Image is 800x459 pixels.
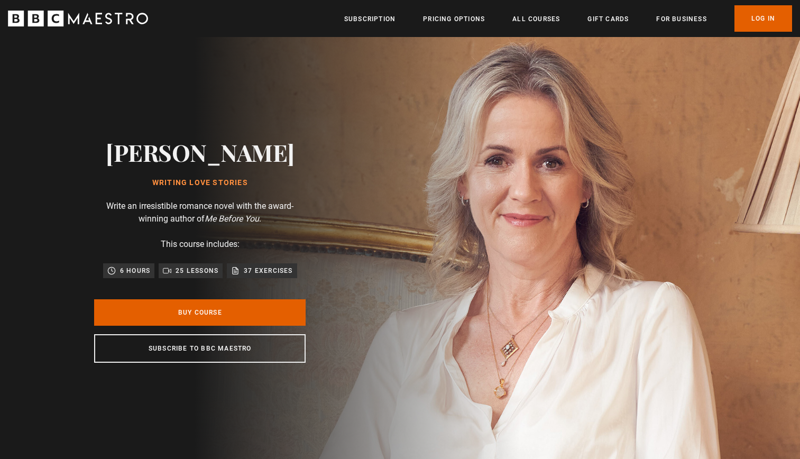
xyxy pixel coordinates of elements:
nav: Primary [344,5,792,32]
p: This course includes: [161,238,240,251]
a: Gift Cards [587,14,629,24]
p: 37 exercises [244,265,292,276]
p: Write an irresistible romance novel with the award-winning author of . [94,200,306,225]
p: 6 hours [120,265,150,276]
a: Log In [734,5,792,32]
a: All Courses [512,14,560,24]
h1: Writing Love Stories [106,179,295,187]
a: Subscribe to BBC Maestro [94,334,306,363]
a: Buy Course [94,299,306,326]
svg: BBC Maestro [8,11,148,26]
h2: [PERSON_NAME] [106,139,295,166]
a: Subscription [344,14,396,24]
a: Pricing Options [423,14,485,24]
a: For business [656,14,706,24]
p: 25 lessons [176,265,218,276]
i: Me Before You [205,214,259,224]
